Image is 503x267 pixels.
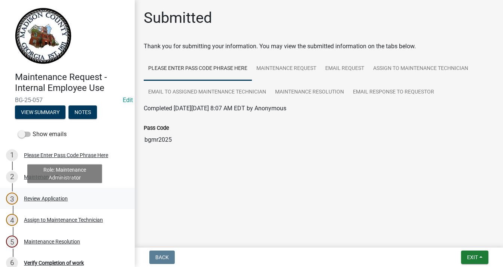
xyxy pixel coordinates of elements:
[144,9,212,27] h1: Submitted
[144,126,169,131] label: Pass Code
[6,193,18,205] div: 3
[123,96,133,104] wm-modal-confirm: Edit Application Number
[348,80,439,104] a: Email Response to Requestor
[15,105,65,119] button: View Summary
[15,72,129,93] h4: Maintenance Request - Internal Employee Use
[467,254,478,260] span: Exit
[149,251,175,264] button: Back
[68,105,97,119] button: Notes
[15,110,65,116] wm-modal-confirm: Summary
[369,57,473,81] a: Assign to Maintenance Technician
[6,149,18,161] div: 1
[144,80,271,104] a: Email to Assigned Maintenance Technician
[24,153,108,158] div: Please Enter Pass Code Phrase Here
[252,57,321,81] a: Maintenance Request
[144,57,252,81] a: Please Enter Pass Code Phrase Here
[123,96,133,104] a: Edit
[6,171,18,183] div: 2
[27,164,102,183] div: Role: Maintenance Administrator
[6,236,18,248] div: 5
[24,174,74,179] div: Maintenance Request
[321,57,369,81] a: Email Request
[155,254,169,260] span: Back
[15,8,71,64] img: Madison County, Georgia
[15,96,120,104] span: BG-25-057
[24,196,68,201] div: Review Application
[24,260,84,266] div: Verify Completion of work
[24,239,80,244] div: Maintenance Resolution
[18,130,67,139] label: Show emails
[68,110,97,116] wm-modal-confirm: Notes
[461,251,488,264] button: Exit
[24,217,103,222] div: Assign to Maintenance Technician
[271,80,348,104] a: Maintenance Resolution
[144,105,286,112] span: Completed [DATE][DATE] 8:07 AM EDT by Anonymous
[144,42,494,51] div: Thank you for submitting your information. You may view the submitted information on the tabs below.
[6,214,18,226] div: 4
